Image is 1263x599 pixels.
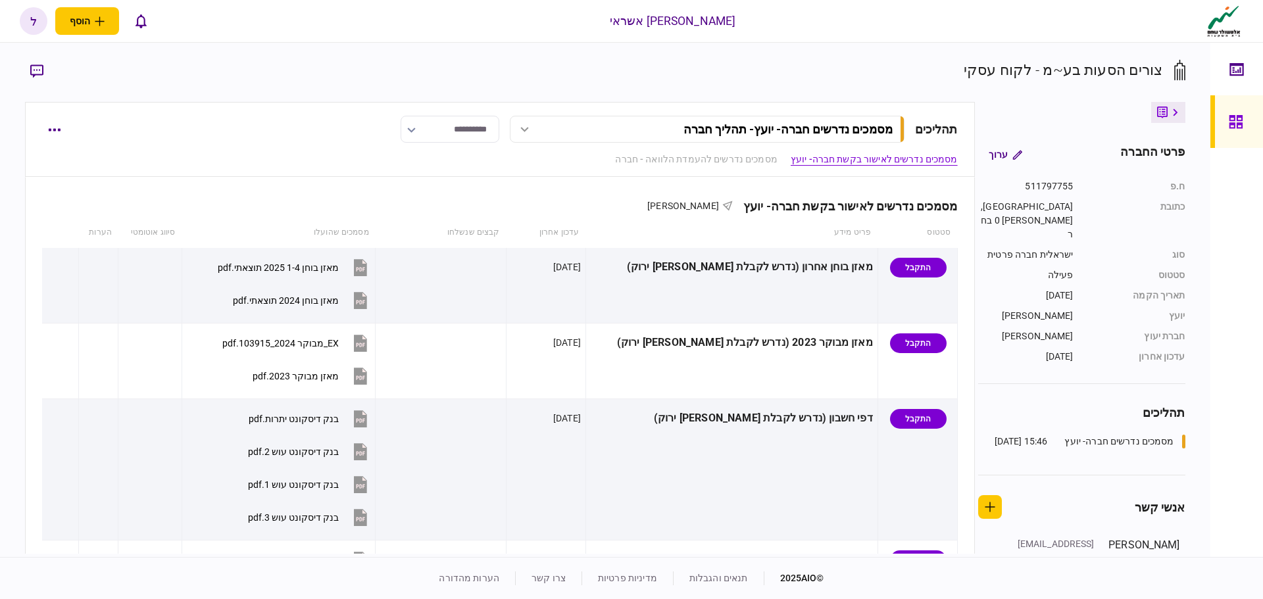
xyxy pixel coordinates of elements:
a: תנאים והגבלות [689,573,748,583]
div: התקבל [890,333,947,353]
div: מאזן בוחן 2024 תוצאתי.pdf [233,295,339,306]
div: [PERSON_NAME] אשראי [610,12,736,30]
div: מסמכים נדרשים חברה- יועץ [1064,435,1174,448]
div: 511797755 [978,180,1074,193]
a: הערות מהדורה [439,573,499,583]
a: מסמכים נדרשים חברה- יועץ15:46 [DATE] [995,435,1185,448]
button: פתח תפריט להוספת לקוח [55,7,119,35]
button: בנק דיסקונט יתרות.pdf [249,404,370,433]
button: מסמכים נדרשים חברה- יועץ- תהליך חברה [510,116,904,143]
div: מסמכים נדרשים לאישור בקשת חברה- יועץ [733,199,958,213]
div: יועץ [1087,309,1185,323]
button: EX_מבוקר 2024_103915.pdf [222,328,370,358]
button: מאזן מבוקר 2023.pdf [253,361,370,391]
div: מסמכים נדרשים חברה- יועץ - תהליך חברה [683,122,893,136]
th: סטטוס [878,218,957,248]
img: client company logo [1204,5,1243,37]
div: [PERSON_NAME] [978,329,1074,343]
div: [EMAIL_ADDRESS][DOMAIN_NAME] [1009,537,1095,565]
div: צורים הסעות בע~מ - לקוח עסקי [964,59,1163,81]
div: תהליכים [978,404,1185,421]
div: בנק דיסקונט עוש 3.pdf [248,512,339,523]
button: מאזן בוחן 1-4 2025 תוצאתי.pdf [218,252,370,282]
div: [DATE] [553,260,581,274]
div: התקבל [890,409,947,429]
div: תאריך הקמה [1087,289,1185,302]
div: 15:46 [DATE] [995,435,1048,448]
th: פריט מידע [585,218,878,248]
div: התקבל [890,550,947,570]
div: [DATE] [553,336,581,349]
button: מאזן בוחן 2024 תוצאתי.pdf [233,285,370,315]
div: [DATE] [553,553,581,566]
button: ל [20,7,47,35]
div: ח.פ [1087,180,1185,193]
div: EX_מבוקר 2024_103915.pdf [222,338,339,348]
button: בנק דיסקונט עוש 3.pdf [248,502,370,532]
div: © 2025 AIO [764,571,824,585]
div: מאזן מבוקר 2023 (נדרש לקבלת [PERSON_NAME] ירוק) [591,328,873,358]
div: מאזן בוחן 1-4 2025 תוצאתי.pdf [218,262,339,273]
th: קבצים שנשלחו [376,218,507,248]
div: עדכון אחרון [1087,350,1185,364]
a: מדיניות פרטיות [598,573,657,583]
div: ישראלית חברה פרטית [978,248,1074,262]
div: [DATE] [978,350,1074,364]
div: סוג [1087,248,1185,262]
th: סיווג אוטומטי [118,218,182,248]
button: ערוך [978,143,1033,166]
div: אנשי קשר [1135,498,1185,516]
div: מאזן מבוקר 2023.pdf [253,371,339,381]
th: מסמכים שהועלו [182,218,375,248]
th: עדכון אחרון [507,218,586,248]
div: בנק דיסקונט יתרות.pdf [249,414,339,424]
div: תהליכים [915,120,958,138]
div: [PERSON_NAME] [978,309,1074,323]
div: [DATE] [978,289,1074,302]
div: דפי חשבון (נדרש לקבלת [PERSON_NAME] ירוק) [591,404,873,433]
button: בנק דיסקונט עוש 1.pdf [248,469,370,499]
div: [GEOGRAPHIC_DATA], 0 [PERSON_NAME] בחר [978,200,1074,241]
div: ריכוז יתרות [591,545,873,575]
div: פעילה [978,268,1074,282]
div: התקבל [890,258,947,277]
a: מסמכים נדרשים לאישור בקשת חברה- יועץ [791,153,958,166]
button: בנק הפועלים יתרות.pdf [247,545,370,575]
div: מאזן בוחן אחרון (נדרש לקבלת [PERSON_NAME] ירוק) [591,252,873,282]
th: הערות [79,218,118,248]
div: כתובת [1087,200,1185,241]
button: פתח רשימת התראות [127,7,155,35]
a: צרו קשר [532,573,566,583]
div: בנק דיסקונט עוש 1.pdf [248,479,339,490]
a: מסמכים נדרשים להעמדת הלוואה - חברה [615,153,777,166]
div: סטטוס [1087,268,1185,282]
div: חברת יעוץ [1087,329,1185,343]
div: [DATE] [553,412,581,425]
span: [PERSON_NAME] [647,201,719,211]
button: בנק דיסקונט עוש 2.pdf [248,437,370,466]
div: בנק דיסקונט עוש 2.pdf [248,446,339,457]
div: פרטי החברה [1120,143,1185,166]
